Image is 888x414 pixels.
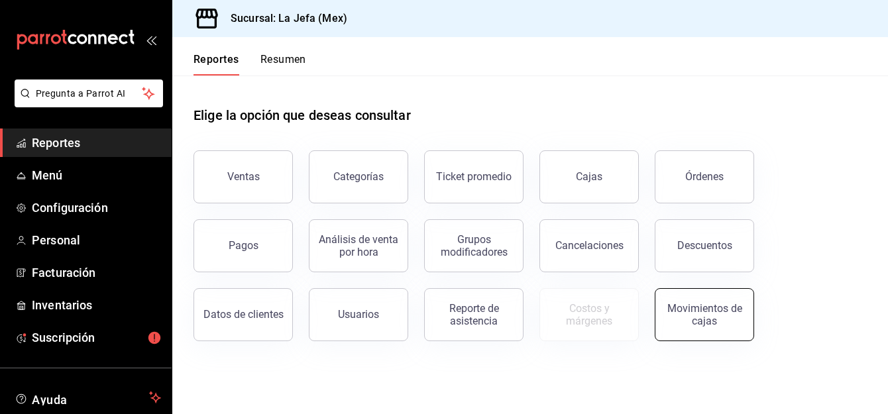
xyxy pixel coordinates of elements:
span: Reportes [32,134,161,152]
button: Ventas [194,150,293,203]
h3: Sucursal: La Jefa (Mex) [220,11,347,26]
button: Órdenes [655,150,754,203]
span: Configuración [32,199,161,217]
button: Pagos [194,219,293,272]
span: Personal [32,231,161,249]
h1: Elige la opción que deseas consultar [194,105,411,125]
span: Menú [32,166,161,184]
div: Costos y márgenes [548,302,630,327]
button: Análisis de venta por hora [309,219,408,272]
button: open_drawer_menu [146,34,156,45]
span: Inventarios [32,296,161,314]
div: Movimientos de cajas [663,302,746,327]
div: Usuarios [338,308,379,321]
div: Datos de clientes [203,308,284,321]
button: Reporte de asistencia [424,288,524,341]
a: Cajas [539,150,639,203]
button: Usuarios [309,288,408,341]
div: Cajas [576,169,603,185]
div: Análisis de venta por hora [317,233,400,258]
button: Grupos modificadores [424,219,524,272]
button: Datos de clientes [194,288,293,341]
button: Ticket promedio [424,150,524,203]
span: Suscripción [32,329,161,346]
button: Movimientos de cajas [655,288,754,341]
button: Resumen [260,53,306,76]
span: Facturación [32,264,161,282]
button: Contrata inventarios para ver este reporte [539,288,639,341]
button: Pregunta a Parrot AI [15,79,163,107]
div: Grupos modificadores [433,233,515,258]
span: Pregunta a Parrot AI [36,87,142,101]
a: Pregunta a Parrot AI [9,96,163,110]
div: Cancelaciones [555,239,624,252]
div: Ventas [227,170,260,183]
button: Descuentos [655,219,754,272]
div: Categorías [333,170,384,183]
div: Órdenes [685,170,724,183]
div: Ticket promedio [436,170,512,183]
span: Ayuda [32,389,144,405]
div: navigation tabs [194,53,306,76]
div: Descuentos [677,239,732,252]
div: Pagos [229,239,258,252]
button: Cancelaciones [539,219,639,272]
button: Categorías [309,150,408,203]
button: Reportes [194,53,239,76]
div: Reporte de asistencia [433,302,515,327]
